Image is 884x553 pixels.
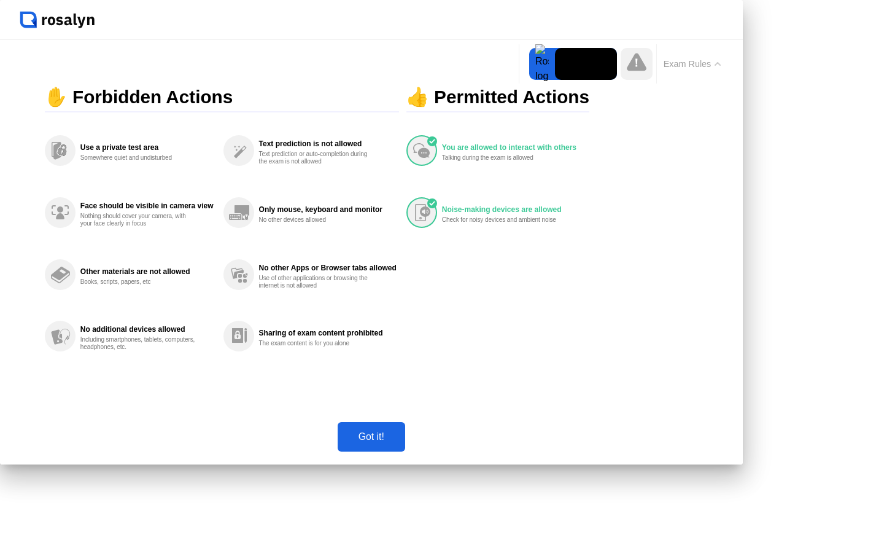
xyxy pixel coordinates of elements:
[442,216,558,224] div: Check for noisy devices and ambient noise
[80,325,214,334] div: No additional devices allowed
[80,143,214,152] div: Use a private test area
[259,151,375,165] div: Text prediction or auto-completion during the exam is not allowed
[259,205,397,214] div: Only mouse, keyboard and monitor
[80,154,196,162] div: Somewhere quiet and undisturbed
[80,336,196,351] div: Including smartphones, tablets, computers, headphones, etc.
[338,422,405,452] button: Got it!
[406,82,589,113] div: 👍 Permitted Actions
[341,431,401,442] div: Got it!
[80,213,196,227] div: Nothing should cover your camera, with your face clearly in focus
[45,82,399,113] div: ✋ Forbidden Actions
[259,139,397,148] div: Text prediction is not allowed
[442,143,587,152] div: You are allowed to interact with others
[259,340,375,347] div: The exam content is for you alone
[80,267,214,276] div: Other materials are not allowed
[259,275,375,289] div: Use of other applications or browsing the internet is not allowed
[80,278,196,286] div: Books, scripts, papers, etc
[660,58,725,69] button: Exam Rules
[259,264,397,272] div: No other Apps or Browser tabs allowed
[442,205,587,214] div: Noise-making devices are allowed
[259,329,397,337] div: Sharing of exam content prohibited
[442,154,558,162] div: Talking during the exam is allowed
[259,216,375,224] div: No other devices allowed
[80,202,214,210] div: Face should be visible in camera view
